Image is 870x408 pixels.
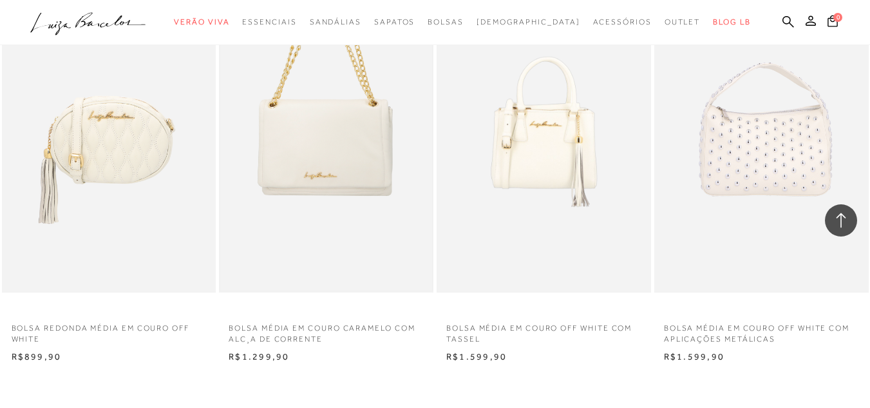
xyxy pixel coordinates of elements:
[242,10,296,34] a: categoryNavScreenReaderText
[593,17,652,26] span: Acessórios
[437,315,651,345] a: BOLSA MÉDIA EM COURO OFF WHITE COM TASSEL
[310,10,361,34] a: categoryNavScreenReaderText
[428,17,464,26] span: Bolsas
[242,17,296,26] span: Essenciais
[824,14,842,32] button: 0
[833,13,842,22] span: 0
[174,17,229,26] span: Verão Viva
[374,10,415,34] a: categoryNavScreenReaderText
[2,315,216,345] a: BOLSA REDONDA MÉDIA EM COURO OFF WHITE
[229,351,289,362] span: R$1.299,90
[654,315,869,345] a: BOLSA MÉDIA EM COURO OFF WHITE COM APLICAÇÕES METÁLICAS
[665,10,701,34] a: categoryNavScreenReaderText
[664,351,724,362] span: R$1.599,90
[665,17,701,26] span: Outlet
[219,315,433,345] a: BOLSA MÉDIA EM COURO CARAMELO COM ALC¸A DE CORRENTE
[713,10,750,34] a: BLOG LB
[374,17,415,26] span: Sapatos
[446,351,507,362] span: R$1.599,90
[174,10,229,34] a: categoryNavScreenReaderText
[12,351,62,362] span: R$899,90
[593,10,652,34] a: categoryNavScreenReaderText
[428,10,464,34] a: categoryNavScreenReaderText
[310,17,361,26] span: Sandálias
[713,17,750,26] span: BLOG LB
[477,10,580,34] a: noSubCategoriesText
[477,17,580,26] span: [DEMOGRAPHIC_DATA]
